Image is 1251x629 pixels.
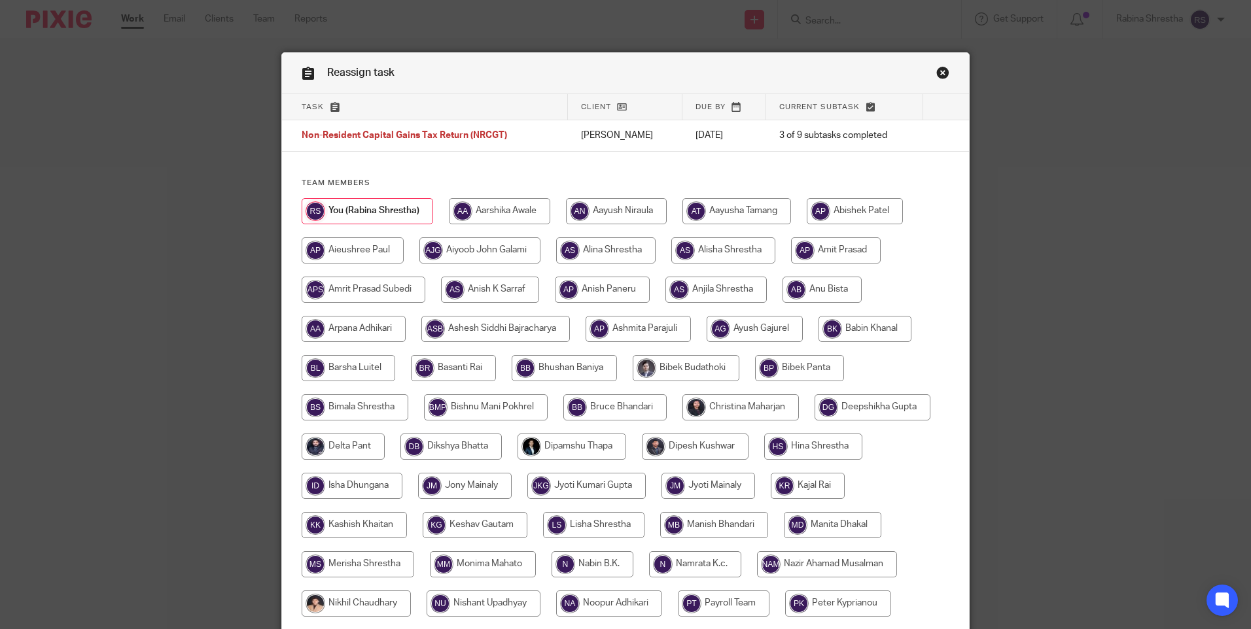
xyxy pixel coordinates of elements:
span: Reassign task [327,67,395,78]
a: Close this dialog window [936,66,949,84]
h4: Team members [302,178,949,188]
span: Client [581,103,611,110]
span: Due by [696,103,726,110]
span: Task [302,103,324,110]
p: [PERSON_NAME] [581,129,669,142]
span: Current subtask [779,103,860,110]
td: 3 of 9 subtasks completed [766,120,923,152]
p: [DATE] [696,129,753,142]
span: Non-Resident Capital Gains Tax Return (NRCGT) [302,131,507,141]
